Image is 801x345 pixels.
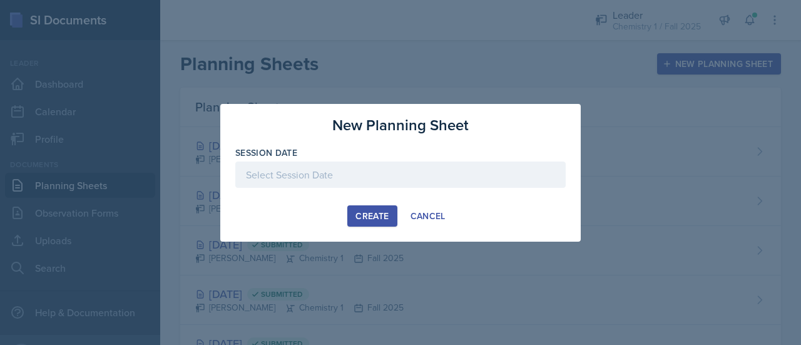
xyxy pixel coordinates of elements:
[235,147,297,159] label: Session Date
[411,211,446,221] div: Cancel
[402,205,454,227] button: Cancel
[347,205,397,227] button: Create
[355,211,389,221] div: Create
[332,114,469,136] h3: New Planning Sheet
